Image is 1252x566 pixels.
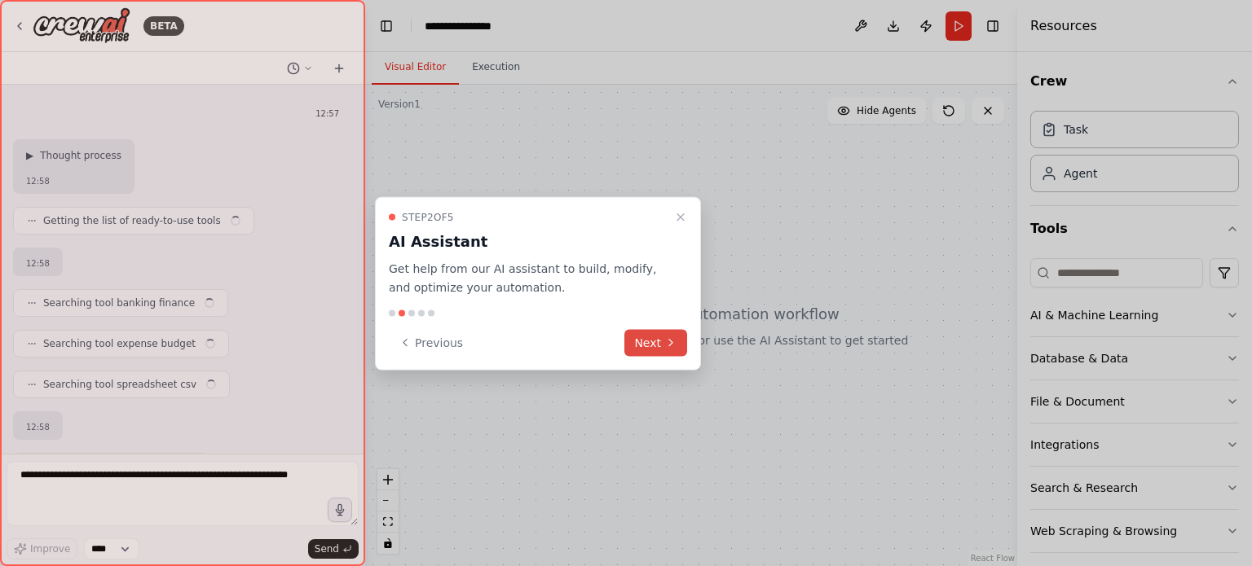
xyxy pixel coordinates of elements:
[375,15,398,37] button: Hide left sidebar
[671,208,690,227] button: Close walkthrough
[389,230,668,253] h3: AI Assistant
[389,260,668,297] p: Get help from our AI assistant to build, modify, and optimize your automation.
[624,329,687,356] button: Next
[402,211,454,224] span: Step 2 of 5
[389,329,473,356] button: Previous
